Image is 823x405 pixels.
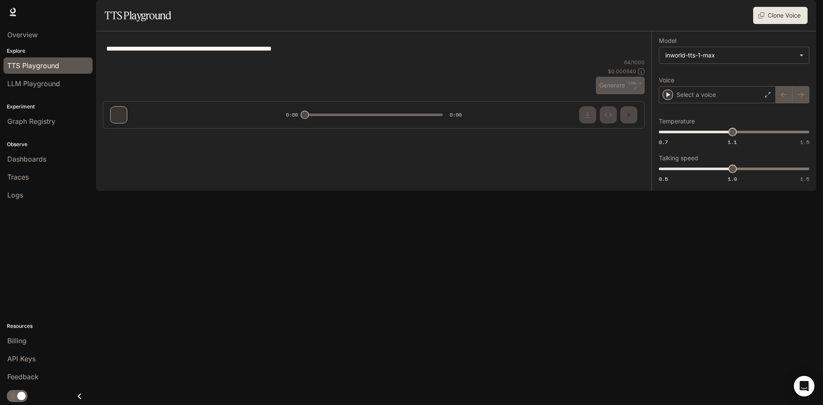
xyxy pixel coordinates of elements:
[665,51,795,60] div: inworld-tts-1-max
[659,38,676,44] p: Model
[105,7,171,24] h1: TTS Playground
[659,175,668,183] span: 0.5
[659,77,674,83] p: Voice
[624,59,645,66] p: 64 / 1000
[794,376,814,396] div: Open Intercom Messenger
[676,90,716,99] p: Select a voice
[800,175,809,183] span: 1.5
[800,138,809,146] span: 1.5
[608,68,636,75] p: $ 0.000640
[728,138,737,146] span: 1.1
[728,175,737,183] span: 1.0
[659,47,809,63] div: inworld-tts-1-max
[753,7,808,24] button: Clone Voice
[659,155,698,161] p: Talking speed
[659,138,668,146] span: 0.7
[659,118,695,124] p: Temperature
